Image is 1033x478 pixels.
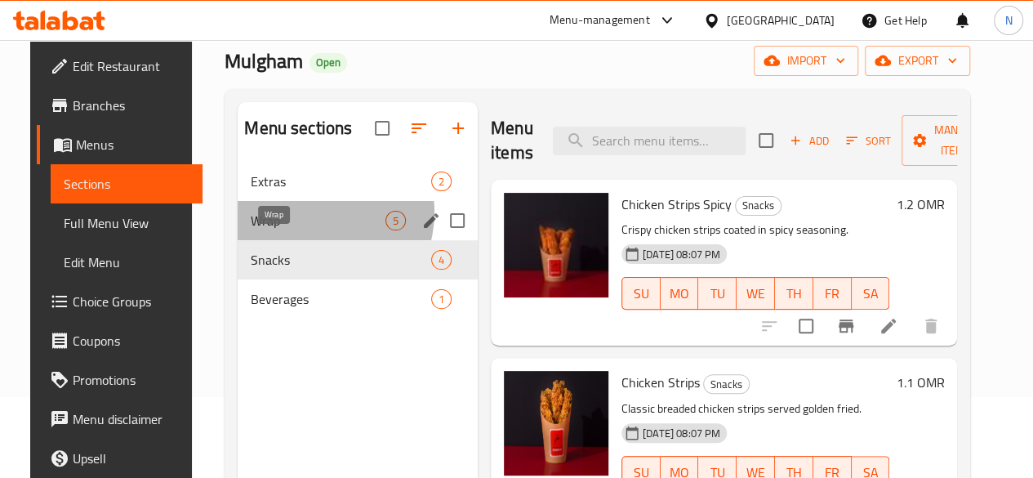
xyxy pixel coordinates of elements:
[621,192,732,217] span: Chicken Strips Spicy
[73,409,189,429] span: Menu disclaimer
[73,96,189,115] span: Branches
[704,375,749,394] span: Snacks
[896,193,944,216] h6: 1.2 OMR
[73,331,189,351] span: Coupons
[51,164,203,203] a: Sections
[504,371,608,476] img: Chicken Strips
[736,196,781,215] span: Snacks
[553,127,746,155] input: search
[621,220,889,240] p: Crispy chicken strips coated in spicy seasoning.
[419,208,443,233] button: edit
[783,128,835,154] button: Add
[789,309,823,343] span: Select to update
[504,193,608,297] img: Chicken Strips Spicy
[251,250,431,270] span: Snacks
[51,203,203,243] a: Full Menu View
[386,213,405,229] span: 5
[749,123,783,158] span: Select section
[251,289,431,309] span: Beverages
[238,201,478,240] div: Wrap5edit
[835,128,902,154] span: Sort items
[878,51,957,71] span: export
[432,174,451,190] span: 2
[309,53,347,73] div: Open
[491,116,533,165] h2: Menu items
[37,282,203,321] a: Choice Groups
[238,240,478,279] div: Snacks4
[439,109,478,148] button: Add section
[705,282,730,306] span: TU
[64,213,189,233] span: Full Menu View
[813,277,852,310] button: FR
[225,42,303,79] span: Mulgham
[621,277,661,310] button: SU
[37,321,203,360] a: Coupons
[365,111,399,145] span: Select all sections
[251,172,431,191] span: Extras
[846,132,891,150] span: Sort
[775,277,813,310] button: TH
[432,292,451,307] span: 1
[852,277,890,310] button: SA
[37,400,203,439] a: Menu disclaimer
[37,360,203,400] a: Promotions
[767,51,845,71] span: import
[629,282,654,306] span: SU
[309,56,347,69] span: Open
[621,399,889,419] p: Classic breaded chicken strips served golden fried.
[911,306,951,346] button: delete
[73,292,189,311] span: Choice Groups
[781,282,807,306] span: TH
[1004,11,1012,29] span: N
[238,162,478,201] div: Extras2
[238,279,478,319] div: Beverages1
[37,86,203,125] a: Branches
[636,247,727,262] span: [DATE] 08:07 PM
[667,282,692,306] span: MO
[743,282,768,306] span: WE
[64,174,189,194] span: Sections
[73,370,189,390] span: Promotions
[399,109,439,148] span: Sort sections
[37,439,203,478] a: Upsell
[915,120,998,161] span: Manage items
[879,316,898,336] a: Edit menu item
[737,277,775,310] button: WE
[73,56,189,76] span: Edit Restaurant
[661,277,699,310] button: MO
[385,211,406,230] div: items
[783,128,835,154] span: Add item
[727,11,835,29] div: [GEOGRAPHIC_DATA]
[698,277,737,310] button: TU
[73,449,189,468] span: Upsell
[703,374,750,394] div: Snacks
[251,211,385,230] span: Wrap
[431,250,452,270] div: items
[754,46,858,76] button: import
[37,47,203,86] a: Edit Restaurant
[787,132,831,150] span: Add
[51,243,203,282] a: Edit Menu
[636,426,727,441] span: [DATE] 08:07 PM
[865,46,970,76] button: export
[902,115,1011,166] button: Manage items
[621,370,700,395] span: Chicken Strips
[238,155,478,325] nav: Menu sections
[76,135,189,154] span: Menus
[842,128,895,154] button: Sort
[64,252,189,272] span: Edit Menu
[431,289,452,309] div: items
[896,371,944,394] h6: 1.1 OMR
[37,125,203,164] a: Menus
[820,282,845,306] span: FR
[550,11,650,30] div: Menu-management
[826,306,866,346] button: Branch-specific-item
[432,252,451,268] span: 4
[858,282,884,306] span: SA
[244,116,352,141] h2: Menu sections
